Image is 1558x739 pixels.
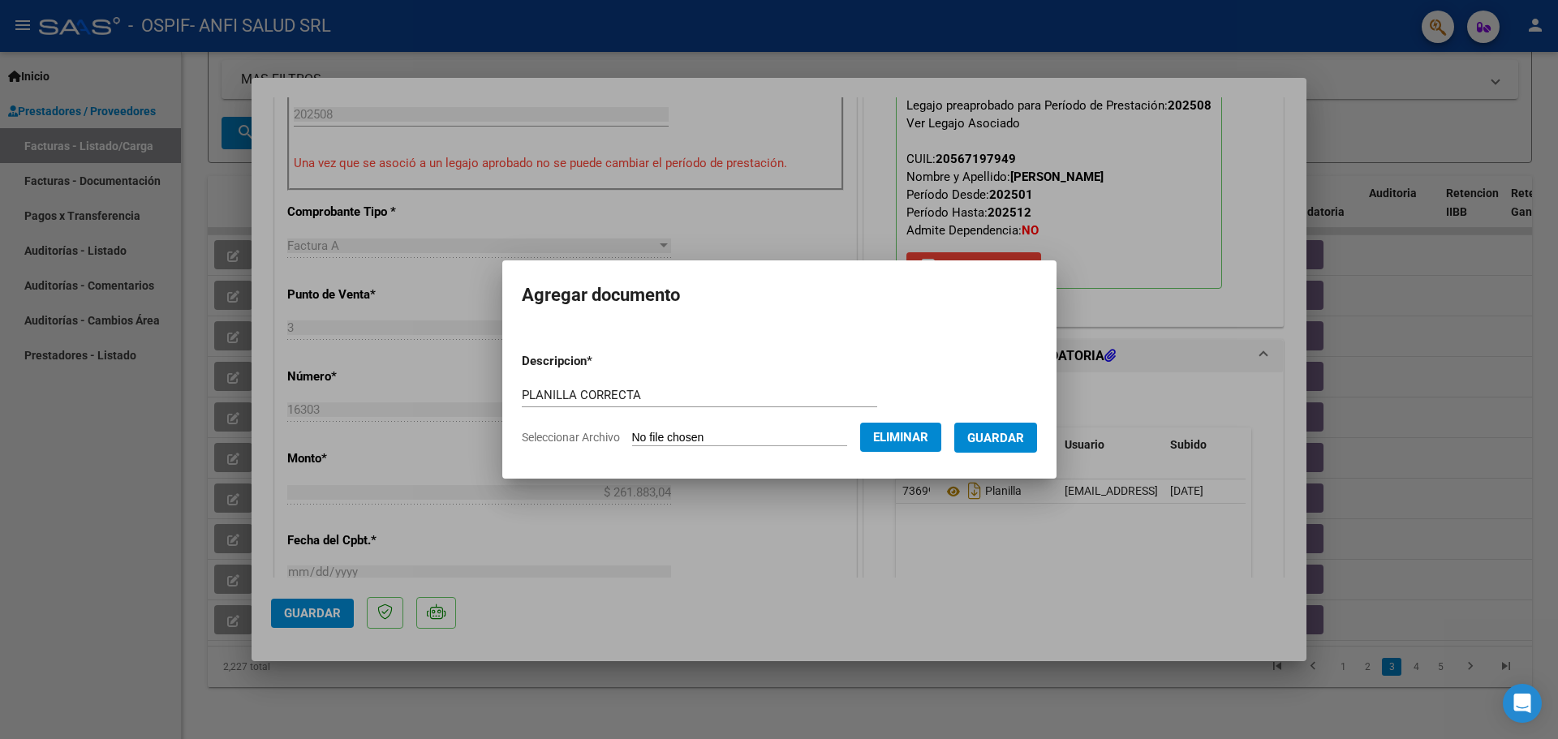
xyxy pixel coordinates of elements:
button: Eliminar [860,423,941,452]
h2: Agregar documento [522,280,1037,311]
p: Descripcion [522,352,677,371]
span: Seleccionar Archivo [522,431,620,444]
button: Guardar [954,423,1037,453]
span: Guardar [967,431,1024,445]
div: Open Intercom Messenger [1503,684,1542,723]
span: Eliminar [873,430,928,445]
